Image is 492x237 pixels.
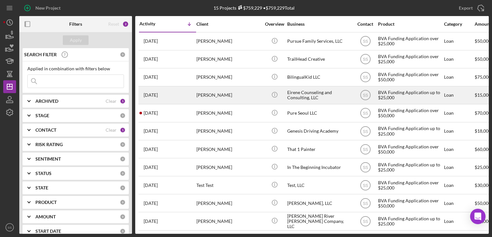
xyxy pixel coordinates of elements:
div: 0 [120,52,126,57]
div: Loan [444,159,474,176]
text: SS [8,226,12,229]
div: Activity [139,21,168,26]
time: 2025-09-30 20:50 [144,75,158,80]
b: Filters [69,22,82,27]
div: Loan [444,69,474,86]
div: BVA Funding Application over $25,000 [378,33,442,50]
div: 0 [120,228,126,234]
b: CONTACT [35,127,56,133]
div: Loan [444,195,474,212]
div: 0 [120,185,126,191]
time: 2025-09-03 15:31 [144,201,158,206]
div: Business [287,22,352,27]
div: [PERSON_NAME] [196,123,261,140]
text: SS [363,183,368,188]
div: 2 [122,21,129,27]
div: BVA Funding Application over $50,000 [378,195,442,212]
div: BVA Funding Application over $25,000 [378,51,442,68]
div: Category [444,22,474,27]
span: $18,000 [475,128,491,134]
div: Loan [444,177,474,194]
div: [PERSON_NAME], LLC [287,195,352,212]
div: New Project [35,2,61,14]
div: Overview [262,22,287,27]
div: 0 [120,214,126,220]
div: Pursue Family Services, LLC [287,33,352,50]
time: 2025-09-29 19:22 [144,92,158,98]
div: 0 [120,113,126,119]
span: $75,000 [475,74,491,80]
time: 2025-09-25 14:57 [144,110,158,116]
div: 1 [120,98,126,104]
div: Genesis Driving Academy [287,123,352,140]
button: Apply [63,35,89,45]
time: 2025-10-03 03:29 [144,39,158,44]
b: SEARCH FILTER [24,52,57,57]
div: BVA Funding Application up to $25,000 [378,123,442,140]
div: Loan [444,123,474,140]
div: Loan [444,87,474,104]
div: [PERSON_NAME] River [PERSON_NAME] Company, LLC [287,213,352,230]
b: RISK RATING [35,142,63,147]
div: BVA Funding Application over $25,000 [378,177,442,194]
div: [PERSON_NAME] [196,159,261,176]
b: START DATE [35,229,61,234]
div: Loan [444,141,474,158]
div: Applied in combination with filters below [27,66,124,71]
div: In The Beginning Incubator [287,159,352,176]
div: Client [196,22,261,27]
text: SS [363,129,368,134]
text: SS [363,111,368,116]
div: Loan [444,213,474,230]
time: 2025-09-22 13:45 [144,183,158,188]
div: That 1 Painter [287,141,352,158]
text: SS [363,147,368,152]
div: [PERSON_NAME] [196,51,261,68]
div: [PERSON_NAME] [196,105,261,122]
div: 15 Projects • $759,229 Total [213,5,295,11]
text: SS [363,39,368,44]
time: 2025-10-02 11:47 [144,57,158,62]
div: Test, LLC [287,177,352,194]
div: Reset [108,22,119,27]
text: SS [363,201,368,206]
text: SS [363,165,368,170]
div: [PERSON_NAME] [196,87,261,104]
div: BVA Funding Application over $50,000 [378,69,442,86]
div: Pure Seoul LLC [287,105,352,122]
div: Export [459,2,473,14]
text: SS [363,57,368,62]
div: [PERSON_NAME] [196,141,261,158]
b: STATE [35,185,48,190]
div: 0 [120,142,126,147]
span: $15,000 [475,92,491,98]
div: [PERSON_NAME] [196,213,261,230]
div: Loan [444,105,474,122]
span: $70,000 [475,110,491,116]
div: [PERSON_NAME] [196,69,261,86]
div: Contact [353,22,377,27]
time: 2025-08-27 15:59 [144,219,158,224]
span: $30,000 [475,182,491,188]
div: 1 [120,127,126,133]
b: SENTIMENT [35,156,61,162]
div: 0 [120,199,126,205]
button: New Project [19,2,67,14]
span: $25,000 [475,164,491,170]
b: ARCHIVED [35,99,58,104]
div: Clear [106,99,117,104]
div: BVA Funding Application up to $25,000 [378,87,442,104]
div: $759,229 [236,5,262,11]
b: STATUS [35,171,52,176]
text: SS [363,93,368,98]
div: [PERSON_NAME] [196,195,261,212]
time: 2025-09-24 12:28 [144,128,158,134]
div: TrailHead Creative [287,51,352,68]
div: Open Intercom Messenger [470,209,486,224]
time: 2025-09-22 14:24 [144,165,158,170]
div: BVA Funding Application over $50,000 [378,105,442,122]
div: Product [378,22,442,27]
b: PRODUCT [35,200,57,205]
b: STAGE [35,113,49,118]
div: Eirene Counseling and Consulting, LLC [287,87,352,104]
